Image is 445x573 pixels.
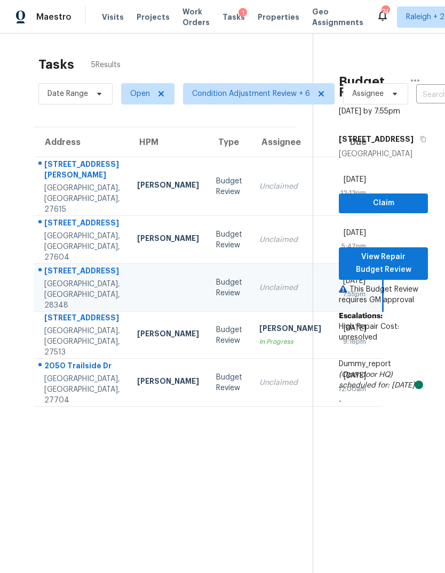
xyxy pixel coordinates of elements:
[259,235,321,245] div: Unclaimed
[259,377,321,388] div: Unclaimed
[44,265,120,279] div: [STREET_ADDRESS]
[137,12,170,22] span: Projects
[339,106,400,117] div: [DATE] by 7:55pm
[339,284,428,305] p: This Budget Review requires GM approval
[339,247,428,280] button: View Repair Budget Review
[44,217,120,231] div: [STREET_ADDRESS]
[182,6,210,28] span: Work Orders
[258,12,299,22] span: Properties
[102,12,124,22] span: Visits
[339,371,393,378] i: (Opendoor HQ)
[339,396,428,407] p: -
[216,277,242,298] div: Budget Review
[259,181,321,192] div: Unclaimed
[47,88,88,99] span: Date Range
[130,88,150,99] span: Open
[38,59,74,70] h2: Tasks
[216,176,242,197] div: Budget Review
[259,283,321,293] div: Unclaimed
[414,130,428,149] button: Copy Address
[216,229,242,251] div: Budget Review
[339,149,428,159] div: [GEOGRAPHIC_DATA]
[222,13,245,21] span: Tasks
[34,127,129,157] th: Address
[192,88,310,99] span: Condition Adjustment Review + 6
[382,6,389,17] div: 74
[259,336,321,347] div: In Progress
[216,325,242,346] div: Budget Review
[44,279,120,311] div: [GEOGRAPHIC_DATA], [GEOGRAPHIC_DATA], 28348
[339,382,415,389] i: scheduled for: [DATE]
[44,312,120,326] div: [STREET_ADDRESS]
[137,180,199,193] div: [PERSON_NAME]
[137,376,199,389] div: [PERSON_NAME]
[208,127,251,157] th: Type
[44,159,120,183] div: [STREET_ADDRESS][PERSON_NAME]
[312,6,363,28] span: Geo Assignments
[137,233,199,246] div: [PERSON_NAME]
[216,372,242,393] div: Budget Review
[91,60,121,70] span: 5 Results
[44,231,120,263] div: [GEOGRAPHIC_DATA], [GEOGRAPHIC_DATA], 27604
[137,328,199,342] div: [PERSON_NAME]
[239,8,247,19] div: 1
[259,323,321,336] div: [PERSON_NAME]
[251,127,330,157] th: Assignee
[339,312,383,320] b: Escalations:
[339,76,402,98] h2: Budget Review
[44,374,120,406] div: [GEOGRAPHIC_DATA], [GEOGRAPHIC_DATA], 27704
[339,134,414,144] h5: [STREET_ADDRESS]
[339,193,428,213] button: Claim
[339,359,428,391] div: Dummy_report
[44,360,120,374] div: 2050 Trailside Dr
[44,183,120,215] div: [GEOGRAPHIC_DATA], [GEOGRAPHIC_DATA], 27615
[406,12,444,22] span: Raleigh + 2
[347,197,419,210] span: Claim
[129,127,208,157] th: HPM
[347,251,419,277] span: View Repair Budget Review
[352,88,384,99] span: Assignee
[339,323,399,341] span: High Repair Cost: unresolved
[44,326,120,358] div: [GEOGRAPHIC_DATA], [GEOGRAPHIC_DATA], 27513
[36,12,71,22] span: Maestro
